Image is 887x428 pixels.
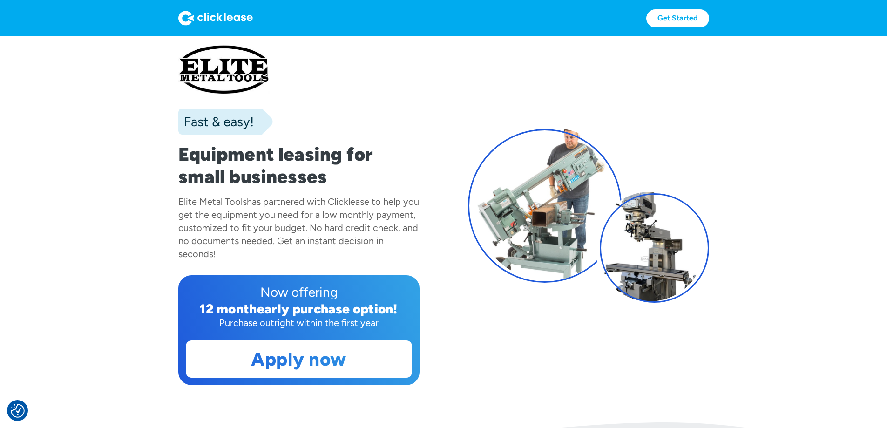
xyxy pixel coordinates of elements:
h1: Equipment leasing for small businesses [178,143,420,188]
div: Purchase outright within the first year [186,316,412,329]
img: Revisit consent button [11,404,25,418]
div: Elite Metal Tools [178,196,247,207]
div: Now offering [186,283,412,301]
img: Logo [178,11,253,26]
div: early purchase option! [257,301,398,317]
a: Apply now [186,341,412,377]
button: Consent Preferences [11,404,25,418]
a: Get Started [646,9,709,27]
div: Fast & easy! [178,112,254,131]
div: 12 month [200,301,257,317]
div: has partnered with Clicklease to help you get the equipment you need for a low monthly payment, c... [178,196,419,259]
